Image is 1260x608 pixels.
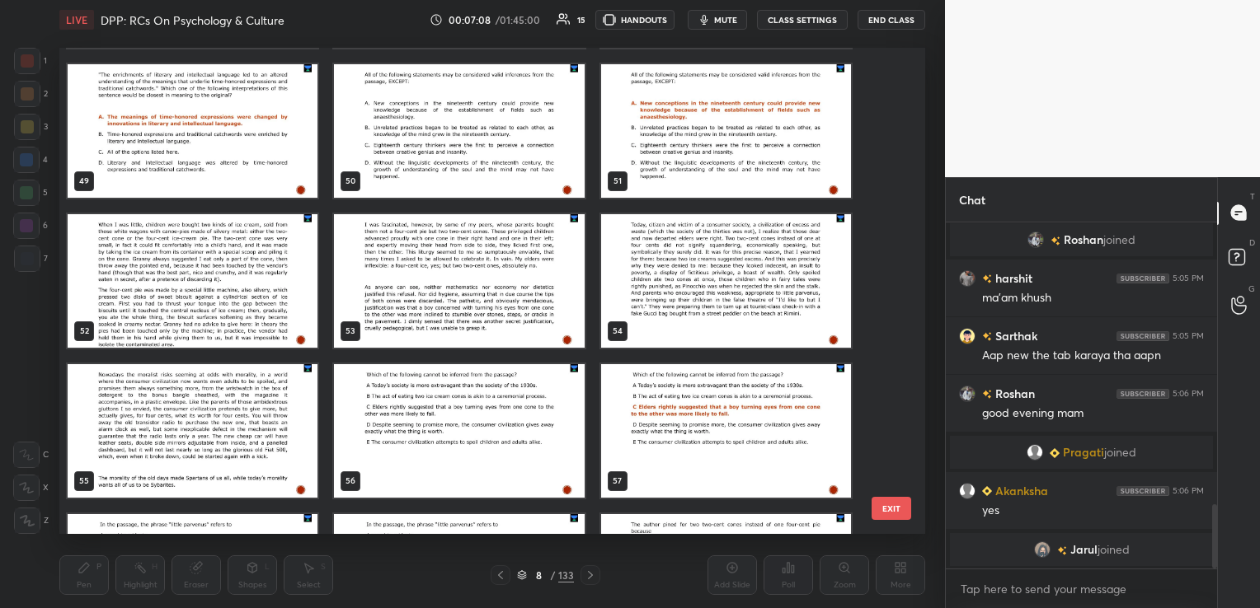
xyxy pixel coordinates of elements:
[13,442,49,468] div: C
[13,180,48,206] div: 5
[872,497,911,520] button: EXIT
[68,363,317,497] img: 1759836197AA6ZS7.pdf
[14,246,48,272] div: 7
[601,64,851,198] img: 1759836197AA6ZS7.pdf
[1117,330,1169,340] img: 4P8fHbbgJtejmAAAAAElFTkSuQmCC
[101,12,284,28] h4: DPP: RCs On Psychology & Culture
[1173,273,1204,283] div: 5:05 PM
[14,48,47,74] div: 1
[1249,236,1255,249] p: D
[1064,233,1103,246] span: Roshan
[14,507,49,534] div: Z
[68,214,317,348] img: 1759836197AA6ZS7.pdf
[530,570,547,580] div: 8
[59,10,94,30] div: LIVE
[334,214,584,348] img: 1759836197AA6ZS7.pdf
[982,405,1204,422] div: good evening mam
[982,503,1204,519] div: yes
[334,363,584,497] img: 1759836197AA6ZS7.pdf
[1117,273,1169,283] img: 4P8fHbbgJtejmAAAAAElFTkSuQmCC
[1027,444,1043,461] img: default.png
[982,274,992,283] img: no-rating-badge.077c3623.svg
[1248,283,1255,295] p: G
[959,327,976,344] img: 43087064_17598368-6A23-455C-86C5-95016D53ECD3.png
[1173,330,1204,340] div: 5:05 PM
[946,178,999,222] p: Chat
[1098,543,1130,556] span: joined
[1063,446,1104,459] span: Pragati
[1057,545,1067,554] img: no-rating-badge.077c3623.svg
[688,10,747,30] button: mute
[334,64,584,198] img: 1759836197AA6ZS7.pdf
[1070,543,1098,556] span: Jarul
[550,570,555,580] div: /
[714,14,737,26] span: mute
[601,214,851,348] img: 1759836197AA6ZS7.pdf
[858,10,925,30] button: End Class
[14,114,48,140] div: 3
[982,486,992,496] img: Learner_Badge_beginner_1_8b307cf2a0.svg
[1250,190,1255,203] p: T
[59,48,896,535] div: grid
[982,332,992,341] img: no-rating-badge.077c3623.svg
[992,269,1032,287] h6: harshit
[959,482,976,498] img: default.png
[1027,232,1044,248] img: abe6fb5e838b4017849c989fcb801f0b.jpg
[757,10,848,30] button: CLASS SETTINGS
[1103,233,1135,246] span: joined
[982,290,1204,306] div: ma'am khush
[1034,541,1051,558] img: 249ad4944341409e95becd534d23d18d.jpg
[13,475,49,501] div: X
[601,363,851,497] img: 1759836197AA6ZS7.pdf
[1117,485,1169,495] img: 4P8fHbbgJtejmAAAAAElFTkSuQmCC
[595,10,675,30] button: HANDOUTS
[992,385,1035,402] h6: Roshan
[992,482,1048,499] h6: Akanksha
[68,64,317,198] img: 1759836197AA6ZS7.pdf
[13,213,48,239] div: 6
[14,81,48,107] div: 2
[959,385,976,401] img: abe6fb5e838b4017849c989fcb801f0b.jpg
[558,568,574,582] div: 133
[982,390,992,399] img: no-rating-badge.077c3623.svg
[959,269,976,286] img: 1b5f2bf2eb064e8cb2b3c3ebc66f1429.jpg
[1117,388,1169,398] img: 4P8fHbbgJtejmAAAAAElFTkSuQmCC
[1050,447,1060,457] img: Learner_Badge_beginner_1_8b307cf2a0.svg
[1051,236,1060,245] img: no-rating-badge.077c3623.svg
[992,327,1037,344] h6: Sarthak
[946,222,1217,569] div: grid
[1104,446,1136,459] span: joined
[13,147,48,173] div: 4
[1173,485,1204,495] div: 5:06 PM
[1173,388,1204,398] div: 5:06 PM
[982,348,1204,364] div: Aap new the tab karaya tha aapn
[577,16,585,24] div: 15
